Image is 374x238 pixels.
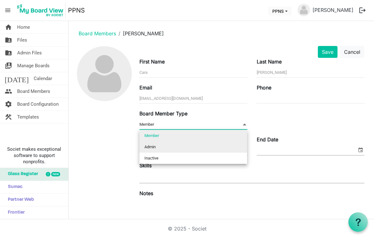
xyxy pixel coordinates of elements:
[15,3,66,18] img: My Board View Logo
[5,72,29,85] span: [DATE]
[310,4,356,16] a: [PERSON_NAME]
[139,58,165,65] label: First Name
[5,21,12,33] span: home
[357,146,364,154] span: select
[356,4,369,17] button: logout
[268,7,292,15] button: PPNS dropdownbutton
[15,3,68,18] a: My Board View Logo
[5,181,22,193] span: Sumac
[17,85,50,98] span: Board Members
[17,47,42,59] span: Admin Files
[34,72,52,85] span: Calendar
[139,110,187,117] label: Board Member Type
[5,85,12,98] span: people
[298,4,310,16] img: no-profile-picture.svg
[139,130,247,141] li: Member
[5,206,25,219] span: Frontier
[79,30,116,37] a: Board Members
[168,225,206,232] a: © 2025 - Societ
[139,190,153,197] label: Notes
[257,58,282,65] label: Last Name
[257,84,271,91] label: Phone
[3,146,66,165] span: Societ makes exceptional software to support nonprofits.
[139,162,152,169] label: Skills
[5,194,34,206] span: Partner Web
[2,4,14,16] span: menu
[5,111,12,123] span: construction
[17,21,30,33] span: Home
[5,34,12,46] span: folder_shared
[257,136,278,143] label: End Date
[77,46,132,101] img: no-profile-picture.svg
[5,98,12,110] span: settings
[139,141,247,153] li: Admin
[116,30,164,37] li: [PERSON_NAME]
[5,59,12,72] span: switch_account
[17,34,27,46] span: Files
[139,84,152,91] label: Email
[68,4,85,17] a: PPNS
[51,172,60,176] div: new
[5,168,38,180] span: Glass Register
[340,46,364,58] button: Cancel
[139,153,247,164] li: Inactive
[318,46,338,58] button: Save
[17,98,59,110] span: Board Configuration
[17,111,39,123] span: Templates
[17,59,50,72] span: Manage Boards
[5,47,12,59] span: folder_shared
